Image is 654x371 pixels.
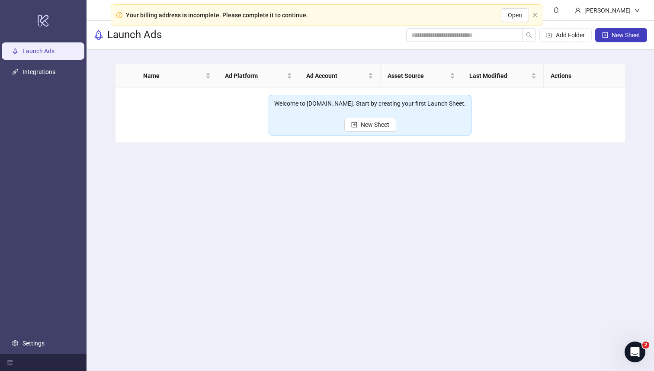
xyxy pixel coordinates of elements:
[581,6,634,15] div: [PERSON_NAME]
[7,359,13,365] span: menu-fold
[388,71,448,81] span: Asset Source
[218,64,299,88] th: Ad Platform
[462,64,544,88] th: Last Modified
[575,7,581,13] span: user
[299,64,381,88] th: Ad Account
[143,71,203,81] span: Name
[381,64,462,88] th: Asset Source
[274,99,466,108] div: Welcome to [DOMAIN_NAME]. Start by creating your first Launch Sheet.
[595,28,647,42] button: New Sheet
[602,32,608,38] span: plus-square
[469,71,529,81] span: Last Modified
[501,8,529,22] button: Open
[544,64,625,88] th: Actions
[93,30,104,40] span: rocket
[126,10,308,20] div: Your billing address is incomplete. Please complete it to continue.
[361,121,389,128] span: New Sheet
[508,12,522,19] span: Open
[116,12,122,18] span: exclamation-circle
[225,71,285,81] span: Ad Platform
[22,340,45,347] a: Settings
[107,28,162,42] h3: Launch Ads
[526,32,532,38] span: search
[22,69,55,76] a: Integrations
[136,64,218,88] th: Name
[553,7,559,13] span: bell
[612,32,640,39] span: New Sheet
[546,32,552,38] span: folder-add
[306,71,366,81] span: Ad Account
[634,7,640,13] span: down
[532,13,538,18] button: close
[625,342,645,362] iframe: Intercom live chat
[539,28,592,42] button: Add Folder
[22,48,54,55] a: Launch Ads
[556,32,585,39] span: Add Folder
[642,342,649,348] span: 2
[351,122,357,128] span: plus-square
[344,118,396,132] button: New Sheet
